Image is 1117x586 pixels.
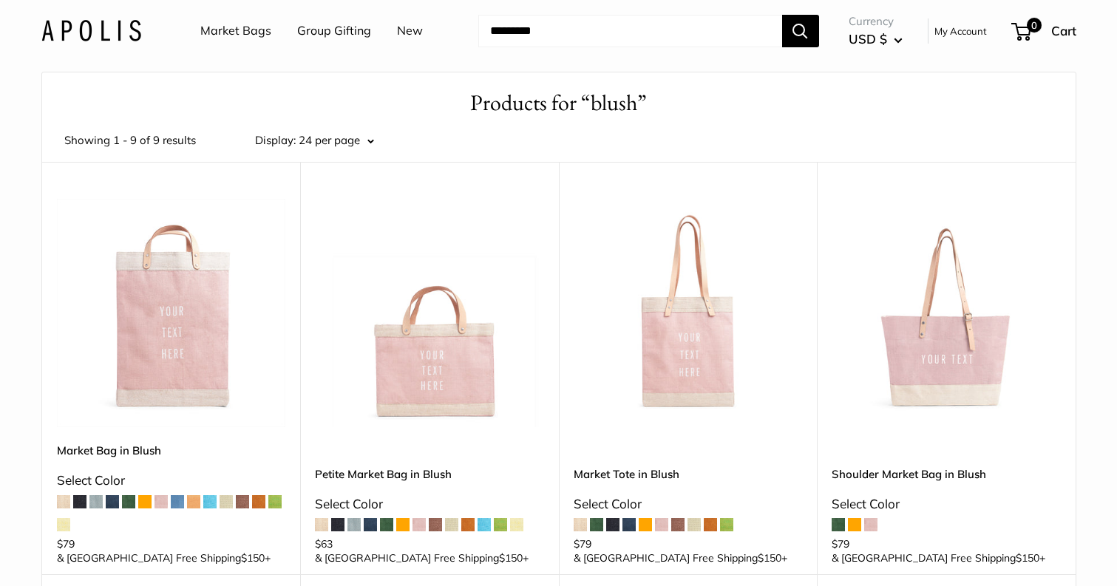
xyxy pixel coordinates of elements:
[315,537,333,551] span: $63
[57,537,75,551] span: $79
[832,537,849,551] span: $79
[574,199,803,428] img: Market Tote in Blush
[64,130,196,151] span: Showing 1 - 9 of 9 results
[499,551,523,565] span: $150
[832,199,1061,428] img: Shoulder Market Bag in Blush
[57,199,286,428] a: description_Our first Blush Market BagMarket Bag in Blush
[315,553,529,563] span: & [GEOGRAPHIC_DATA] Free Shipping +
[297,20,371,42] a: Group Gifting
[315,492,544,516] div: Select Color
[57,469,286,492] div: Select Color
[255,130,296,151] label: Display:
[64,87,1053,119] h1: Products for “blush”
[1013,19,1076,43] a: 0 Cart
[934,22,987,40] a: My Account
[241,551,265,565] span: $150
[1016,551,1039,565] span: $150
[57,553,271,563] span: & [GEOGRAPHIC_DATA] Free Shipping +
[832,553,1045,563] span: & [GEOGRAPHIC_DATA] Free Shipping +
[574,199,803,428] a: Market Tote in BlushMarket Tote in Blush
[299,130,374,151] button: 24 per page
[1026,18,1041,33] span: 0
[832,492,1061,516] div: Select Color
[315,466,544,483] a: Petite Market Bag in Blush
[574,492,803,516] div: Select Color
[832,466,1061,483] a: Shoulder Market Bag in Blush
[574,553,787,563] span: & [GEOGRAPHIC_DATA] Free Shipping +
[478,15,782,47] input: Search...
[41,20,141,41] img: Apolis
[299,133,360,147] span: 24 per page
[782,15,819,47] button: Search
[397,20,423,42] a: New
[758,551,781,565] span: $150
[849,31,887,47] span: USD $
[574,466,803,483] a: Market Tote in Blush
[849,27,903,51] button: USD $
[57,442,286,459] a: Market Bag in Blush
[315,199,544,428] a: description_Our first ever Blush CollectionPetite Market Bag in Blush
[832,199,1061,428] a: Shoulder Market Bag in BlushShoulder Market Bag in Blush
[574,537,591,551] span: $79
[849,11,903,32] span: Currency
[200,20,271,42] a: Market Bags
[57,199,286,428] img: description_Our first Blush Market Bag
[1051,23,1076,38] span: Cart
[315,199,544,428] img: description_Our first ever Blush Collection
